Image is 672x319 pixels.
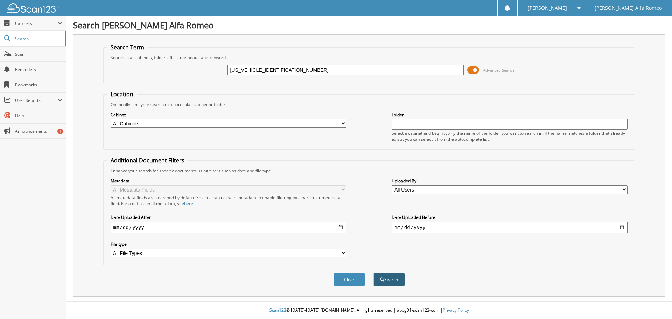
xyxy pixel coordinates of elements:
span: Help [15,113,62,119]
div: All metadata fields are searched by default. Select a cabinet with metadata to enable filtering b... [111,195,346,207]
label: Cabinet [111,112,346,118]
legend: Location [107,90,137,98]
span: Advanced Search [483,68,514,73]
label: File type [111,241,346,247]
legend: Search Term [107,43,148,51]
a: Privacy Policy [443,307,469,313]
div: Enhance your search for specific documents using filters such as date and file type. [107,168,631,174]
span: Search [15,36,61,42]
h1: Search [PERSON_NAME] Alfa Romeo [73,19,665,31]
img: scan123-logo-white.svg [7,3,59,13]
span: Announcements [15,128,62,134]
label: Metadata [111,178,346,184]
span: Bookmarks [15,82,62,88]
button: Clear [334,273,365,286]
div: 1 [57,129,63,134]
label: Folder [392,112,628,118]
label: Date Uploaded Before [392,214,628,220]
span: Scan [15,51,62,57]
div: Searches all cabinets, folders, files, metadata, and keywords [107,55,631,61]
span: [PERSON_NAME] [528,6,567,10]
legend: Additional Document Filters [107,157,188,164]
button: Search [373,273,405,286]
input: end [392,222,628,233]
a: here [184,201,193,207]
span: [PERSON_NAME] Alfa Romeo [595,6,662,10]
label: Uploaded By [392,178,628,184]
label: Date Uploaded After [111,214,346,220]
div: Optionally limit your search to a particular cabinet or folder [107,102,631,108]
input: start [111,222,346,233]
span: User Reports [15,97,57,103]
span: Reminders [15,67,62,72]
div: Select a cabinet and begin typing the name of the folder you want to search in. If the name match... [392,130,628,142]
span: Cabinets [15,20,57,26]
div: © [DATE]-[DATE] [DOMAIN_NAME]. All rights reserved | appg01-scan123-com | [66,302,672,319]
span: Scan123 [269,307,286,313]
